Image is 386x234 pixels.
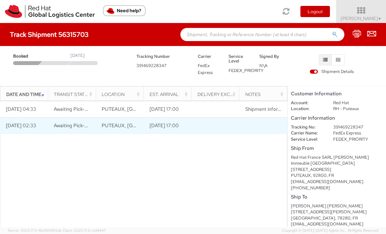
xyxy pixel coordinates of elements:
[10,31,89,38] h4: Track Shipment 56315703
[103,5,146,16] button: Need help?
[54,106,91,112] span: Awaiting Pick-Up
[102,106,177,112] span: PUTEAUX, FR
[136,63,167,68] span: 391469228347
[291,215,383,222] div: [GEOGRAPHIC_DATA], 78280, FR
[291,194,383,200] h5: Ship To
[291,185,383,191] div: [PHONE_NUMBER]
[286,106,328,112] dt: Location:
[63,228,106,233] span: Client: 2025.17.0-cb14447
[291,209,383,215] div: [STREET_ADDRESS][PERSON_NAME]
[229,54,250,64] h5: Service Level
[286,136,328,143] dt: Service Level:
[310,69,354,76] label: Shipment Details
[245,91,285,98] div: Notes
[102,122,177,129] span: PUTEAUX, FR
[291,179,383,185] div: [EMAIL_ADDRESS][DOMAIN_NAME]
[291,91,383,97] h5: Customer Information
[291,221,383,227] div: [EMAIL_ADDRESS][DOMAIN_NAME]
[198,63,213,75] span: FedEx Express
[229,68,263,73] span: FEDEX_PRIORITY
[54,91,93,98] div: Transit Status
[71,53,85,59] div: [DATE]
[286,100,328,106] dt: Account:
[144,118,192,134] td: [DATE] 17:00
[150,91,189,98] div: Est. Arrival
[300,6,330,17] button: Logout
[310,69,354,75] span: Shipment Details
[136,54,188,59] h5: Tracking Number
[144,101,192,118] td: [DATE] 17:00
[259,54,280,59] h5: Signed By
[259,63,268,68] span: N\A
[341,15,382,21] span: [PERSON_NAME]
[291,173,383,179] div: PUTEAUX, 92800, FR
[180,28,344,41] input: Shipment, Tracking or Reference Number (at least 4 chars)
[291,160,383,173] div: Immeuble [GEOGRAPHIC_DATA][STREET_ADDRESS]
[13,53,41,59] span: Booked
[102,91,141,98] div: Location
[378,16,382,21] span: ▼
[291,203,383,209] div: [PERSON_NAME] [PERSON_NAME]
[282,228,378,233] span: Copyright © [DATE]-[DATE] Agistix Inc., All Rights Reserved
[197,91,237,98] div: Delivery Exception
[198,54,219,59] h5: Carrier
[5,5,95,18] img: rh-logistics-00dfa346123c4ec078e1.svg
[245,106,325,112] span: Shipment information sent to FedEx
[6,91,46,98] div: Date and Time
[291,146,383,151] h5: Ship From
[54,122,91,129] span: Awaiting Pick-Up
[8,228,62,233] span: Server: 2025.17.0-16a969492de
[286,130,328,136] dt: Carrier Name:
[291,154,383,161] div: Red Hat France SARL [PERSON_NAME]
[291,115,383,121] h5: Carrier Information
[286,124,328,130] dt: Tracking No:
